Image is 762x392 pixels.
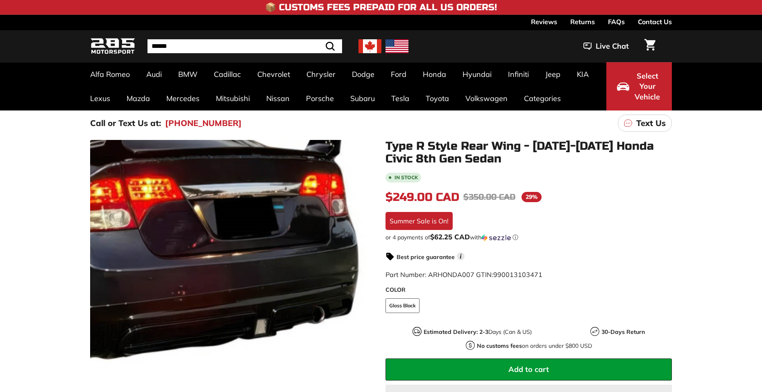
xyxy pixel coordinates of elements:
a: FAQs [608,15,625,29]
span: Select Your Vehicle [633,71,661,102]
a: Hyundai [454,62,500,86]
a: [PHONE_NUMBER] [165,117,242,129]
a: Alfa Romeo [82,62,138,86]
a: Categories [516,86,569,110]
a: Porsche [298,86,342,110]
a: Reviews [531,15,557,29]
a: Chrysler [298,62,344,86]
a: Audi [138,62,170,86]
img: Logo_285_Motorsport_areodynamics_components [90,37,135,56]
a: Subaru [342,86,383,110]
a: Returns [570,15,595,29]
a: BMW [170,62,206,86]
a: Tesla [383,86,417,110]
a: Cart [640,32,660,60]
span: $62.25 CAD [430,232,470,241]
span: $249.00 CAD [386,190,459,204]
a: Toyota [417,86,457,110]
a: Cadillac [206,62,249,86]
span: Add to cart [508,365,549,374]
input: Search [147,39,342,53]
button: Live Chat [573,36,640,56]
a: Dodge [344,62,383,86]
a: Mercedes [158,86,208,110]
p: Call or Text Us at: [90,117,161,129]
a: Infiniti [500,62,537,86]
strong: 30-Days Return [601,328,645,336]
a: Ford [383,62,415,86]
p: on orders under $800 USD [477,342,592,350]
a: Mazda [118,86,158,110]
a: Text Us [618,115,672,132]
a: Mitsubishi [208,86,258,110]
button: Add to cart [386,358,672,381]
h4: 📦 Customs Fees Prepaid for All US Orders! [265,2,497,12]
span: Live Chat [596,41,629,52]
a: Lexus [82,86,118,110]
div: Summer Sale is On! [386,212,453,230]
a: Honda [415,62,454,86]
strong: Estimated Delivery: 2-3 [424,328,488,336]
h1: Type R Style Rear Wing - [DATE]-[DATE] Honda Civic 8th Gen Sedan [386,140,672,165]
b: In stock [395,175,418,180]
a: Jeep [537,62,569,86]
span: i [457,252,465,260]
label: COLOR [386,286,672,294]
span: $350.00 CAD [463,192,515,202]
img: Sezzle [481,234,511,241]
button: Select Your Vehicle [606,62,672,110]
p: Days (Can & US) [424,328,532,336]
strong: Best price guarantee [397,253,455,261]
div: or 4 payments of with [386,233,672,241]
strong: No customs fees [477,342,522,349]
a: Volkswagen [457,86,516,110]
a: KIA [569,62,597,86]
a: Nissan [258,86,298,110]
span: Part Number: ARHONDA007 GTIN: [386,270,542,279]
span: 29% [522,192,542,202]
a: Contact Us [638,15,672,29]
a: Chevrolet [249,62,298,86]
p: Text Us [636,117,666,129]
div: or 4 payments of$62.25 CADwithSezzle Click to learn more about Sezzle [386,233,672,241]
span: 990013103471 [493,270,542,279]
